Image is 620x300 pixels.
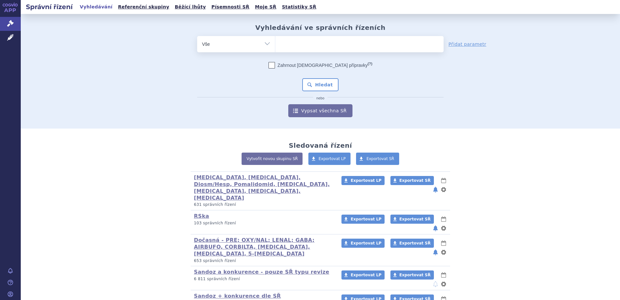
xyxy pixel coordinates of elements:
abbr: (?) [368,62,372,66]
a: Běžící lhůty [173,3,208,11]
a: Exportovat LP [341,239,385,248]
h2: Vyhledávání ve správních řízeních [255,24,386,31]
span: Exportovat SŘ [399,217,431,221]
button: notifikace [432,186,439,194]
button: lhůty [440,215,447,223]
a: Exportovat SŘ [390,176,434,185]
a: Písemnosti SŘ [209,3,251,11]
a: Exportovat SŘ [356,153,399,165]
a: Statistiky SŘ [280,3,318,11]
button: Hledat [302,78,339,91]
a: Vyhledávání [78,3,114,11]
label: Zahrnout [DEMOGRAPHIC_DATA] přípravky [268,62,372,69]
h2: Správní řízení [21,2,78,11]
i: nebo [313,96,328,100]
a: Sandoz a konkurence - pouze SŘ typu revize [194,269,329,275]
a: Exportovat SŘ [390,215,434,224]
a: Dočasná - PRE; OXY/NAL; LENAL; GABA; AIRBUFO, CORBILTA, [MEDICAL_DATA], [MEDICAL_DATA], 5-[MEDICA... [194,237,315,257]
span: Exportovat SŘ [399,273,431,277]
button: notifikace [432,248,439,256]
button: lhůty [440,239,447,247]
span: Exportovat LP [351,273,381,277]
a: Exportovat LP [341,215,385,224]
span: Exportovat LP [351,217,381,221]
a: Sandoz + konkurence dle SŘ [194,293,281,299]
button: nastavení [440,280,447,288]
h2: Sledovaná řízení [289,142,352,149]
a: Přidat parametr [448,41,486,47]
span: Exportovat SŘ [366,156,394,161]
a: Moje SŘ [253,3,278,11]
button: notifikace [432,280,439,288]
a: Referenční skupiny [116,3,171,11]
a: Exportovat LP [341,270,385,280]
button: nastavení [440,186,447,194]
a: Vypsat všechna SŘ [288,104,352,117]
a: [MEDICAL_DATA], [MEDICAL_DATA], Diosm/Hesp, Pomalidomid, [MEDICAL_DATA], [MEDICAL_DATA], [MEDICAL... [194,174,330,201]
span: Exportovat SŘ [399,178,431,183]
button: nastavení [440,248,447,256]
a: Exportovat LP [308,153,351,165]
button: notifikace [432,224,439,232]
a: Exportovat SŘ [390,270,434,280]
button: nastavení [440,224,447,232]
p: 631 správních řízení [194,202,333,207]
span: Exportovat LP [351,241,381,245]
a: RSka [194,213,209,219]
button: lhůty [440,271,447,279]
button: lhůty [440,177,447,184]
p: 6 811 správních řízení [194,276,333,282]
a: Exportovat SŘ [390,239,434,248]
span: Exportovat LP [351,178,381,183]
a: Exportovat LP [341,176,385,185]
a: Vytvořit novou skupinu SŘ [242,153,303,165]
p: 103 správních řízení [194,220,333,226]
span: Exportovat SŘ [399,241,431,245]
p: 653 správních řízení [194,258,333,264]
span: Exportovat LP [319,156,346,161]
